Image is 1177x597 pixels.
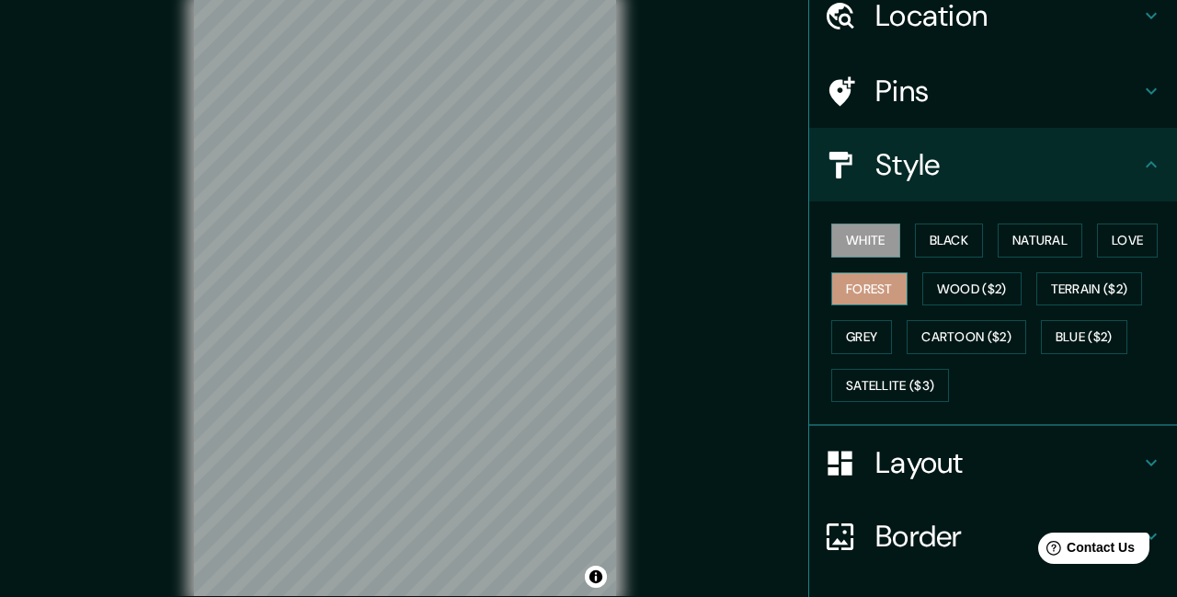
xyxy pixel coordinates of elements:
[809,54,1177,128] div: Pins
[922,272,1022,306] button: Wood ($2)
[585,566,607,588] button: Toggle attribution
[831,369,949,403] button: Satellite ($3)
[907,320,1026,354] button: Cartoon ($2)
[875,518,1140,555] h4: Border
[831,320,892,354] button: Grey
[875,73,1140,109] h4: Pins
[1097,224,1158,258] button: Love
[875,444,1140,481] h4: Layout
[809,128,1177,201] div: Style
[1041,320,1127,354] button: Blue ($2)
[809,426,1177,499] div: Layout
[831,224,900,258] button: White
[998,224,1082,258] button: Natural
[809,499,1177,573] div: Border
[1013,525,1157,577] iframe: Help widget launcher
[915,224,984,258] button: Black
[831,272,908,306] button: Forest
[1036,272,1143,306] button: Terrain ($2)
[875,146,1140,183] h4: Style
